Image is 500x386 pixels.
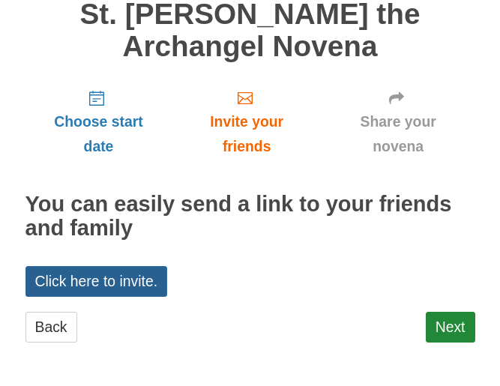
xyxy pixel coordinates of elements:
[322,77,475,166] a: Share your novena
[426,312,475,343] a: Next
[172,77,321,166] a: Invite your friends
[25,266,168,297] a: Click here to invite.
[337,109,460,159] span: Share your novena
[25,193,475,241] h2: You can easily send a link to your friends and family
[25,77,172,166] a: Choose start date
[40,109,157,159] span: Choose start date
[25,312,77,343] a: Back
[187,109,306,159] span: Invite your friends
